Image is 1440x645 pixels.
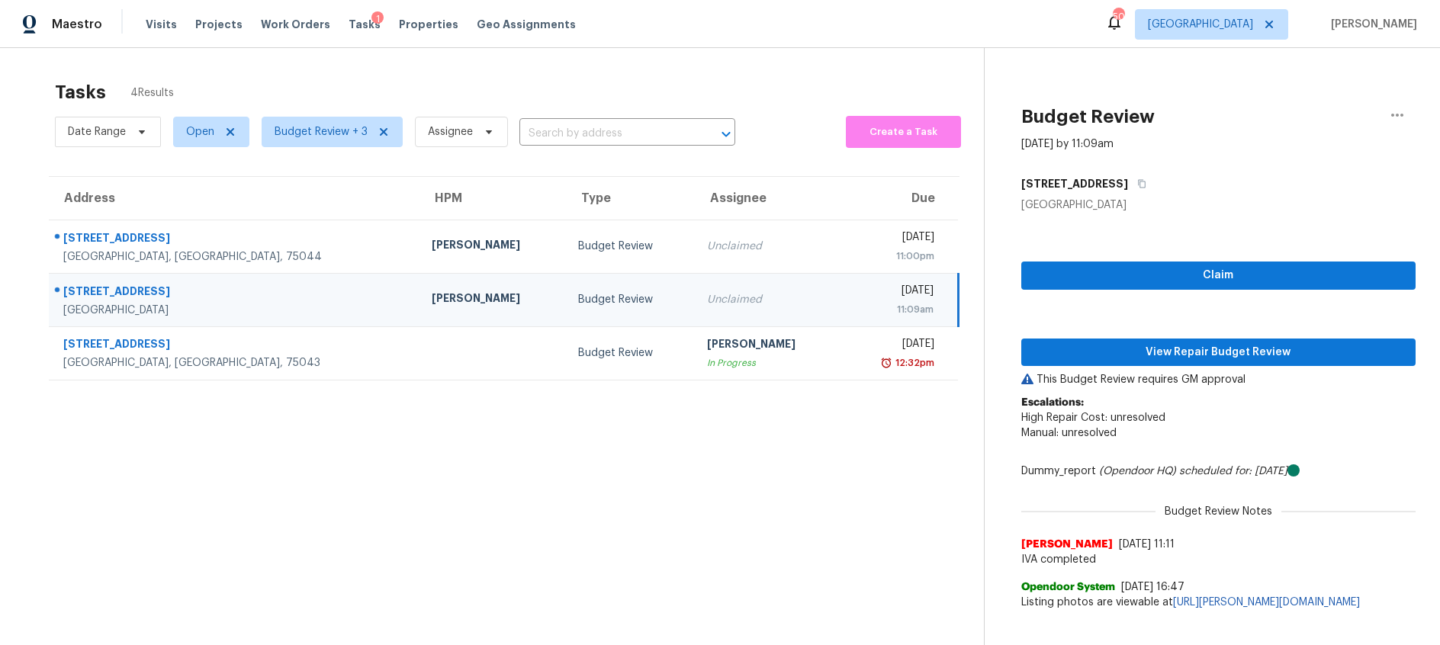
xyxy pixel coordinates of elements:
[146,17,177,32] span: Visits
[707,355,829,371] div: In Progress
[1021,428,1117,438] span: Manual: unresolved
[477,17,576,32] span: Geo Assignments
[399,17,458,32] span: Properties
[853,229,934,249] div: [DATE]
[695,177,841,220] th: Assignee
[1128,170,1149,197] button: Copy Address
[261,17,330,32] span: Work Orders
[1119,539,1175,550] span: [DATE] 11:11
[1021,109,1155,124] h2: Budget Review
[566,177,695,220] th: Type
[1021,397,1084,408] b: Escalations:
[63,249,407,265] div: [GEOGRAPHIC_DATA], [GEOGRAPHIC_DATA], 75044
[1113,9,1123,24] div: 50
[275,124,368,140] span: Budget Review + 3
[1148,17,1253,32] span: [GEOGRAPHIC_DATA]
[432,290,554,310] div: [PERSON_NAME]
[1021,176,1128,191] h5: [STREET_ADDRESS]
[519,122,693,146] input: Search by address
[1021,372,1416,387] p: This Budget Review requires GM approval
[55,85,106,100] h2: Tasks
[63,230,407,249] div: [STREET_ADDRESS]
[1021,197,1416,213] div: [GEOGRAPHIC_DATA]
[195,17,243,32] span: Projects
[1021,464,1416,479] div: Dummy_report
[419,177,566,220] th: HPM
[1021,262,1416,290] button: Claim
[130,85,174,101] span: 4 Results
[841,177,958,220] th: Due
[853,249,934,264] div: 11:00pm
[186,124,214,140] span: Open
[880,355,892,371] img: Overdue Alarm Icon
[707,239,829,254] div: Unclaimed
[1021,537,1113,552] span: [PERSON_NAME]
[846,116,961,148] button: Create a Task
[52,17,102,32] span: Maestro
[371,11,384,27] div: 1
[63,355,407,371] div: [GEOGRAPHIC_DATA], [GEOGRAPHIC_DATA], 75043
[1021,339,1416,367] button: View Repair Budget Review
[853,283,934,302] div: [DATE]
[1173,597,1360,608] a: [URL][PERSON_NAME][DOMAIN_NAME]
[853,124,953,141] span: Create a Task
[578,292,683,307] div: Budget Review
[63,284,407,303] div: [STREET_ADDRESS]
[68,124,126,140] span: Date Range
[707,292,829,307] div: Unclaimed
[1021,595,1416,610] span: Listing photos are viewable at
[1156,504,1281,519] span: Budget Review Notes
[578,239,683,254] div: Budget Review
[63,336,407,355] div: [STREET_ADDRESS]
[892,355,934,371] div: 12:32pm
[349,19,381,30] span: Tasks
[1033,343,1403,362] span: View Repair Budget Review
[1033,266,1403,285] span: Claim
[1021,552,1416,567] span: IVA completed
[428,124,473,140] span: Assignee
[707,336,829,355] div: [PERSON_NAME]
[1179,466,1287,477] i: scheduled for: [DATE]
[1099,466,1176,477] i: (Opendoor HQ)
[63,303,407,318] div: [GEOGRAPHIC_DATA]
[853,302,934,317] div: 11:09am
[1021,412,1165,423] span: High Repair Cost: unresolved
[49,177,419,220] th: Address
[1325,17,1417,32] span: [PERSON_NAME]
[432,237,554,256] div: [PERSON_NAME]
[1121,582,1184,592] span: [DATE] 16:47
[1021,579,1115,595] span: Opendoor System
[853,336,934,355] div: [DATE]
[1021,136,1114,152] div: [DATE] by 11:09am
[715,124,737,145] button: Open
[578,345,683,361] div: Budget Review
